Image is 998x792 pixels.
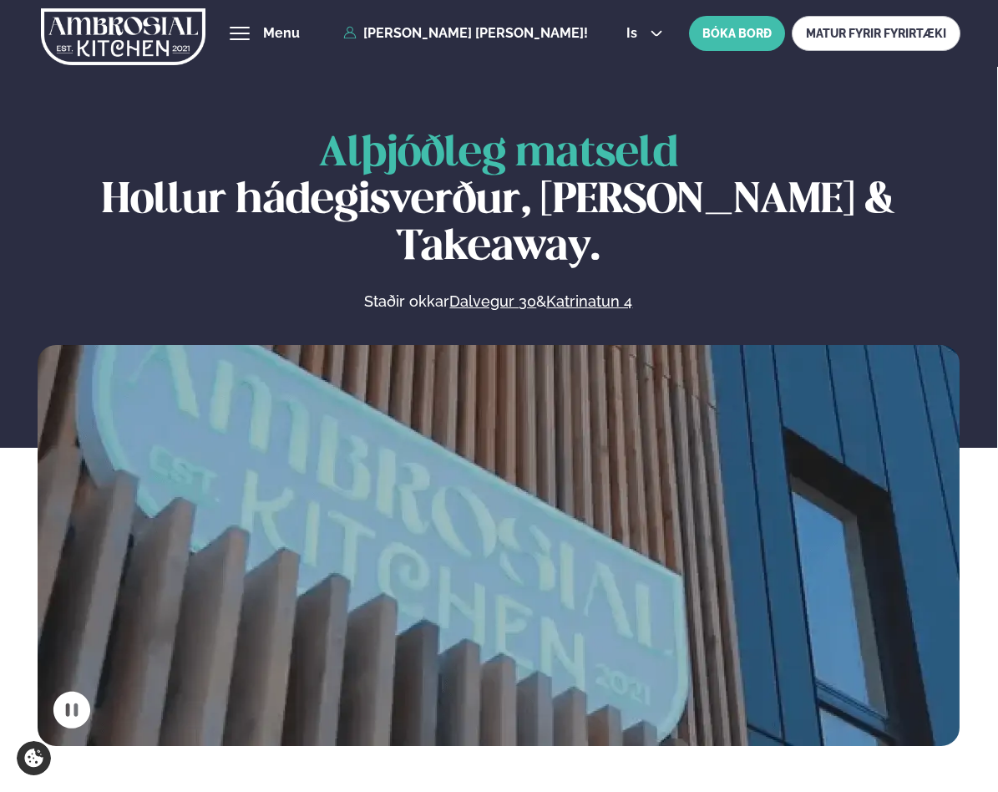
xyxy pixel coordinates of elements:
[41,3,205,71] img: logo
[319,135,678,175] span: Alþjóðleg matseld
[449,292,536,312] a: Dalvegur 30
[613,27,676,40] button: is
[230,23,250,43] button: hamburger
[183,292,814,312] p: Staðir okkar &
[626,27,642,40] span: is
[689,16,785,51] button: BÓKA BORÐ
[343,26,588,41] a: [PERSON_NAME] [PERSON_NAME]!
[546,292,632,312] a: Katrinatun 4
[792,16,960,51] a: MATUR FYRIR FYRIRTÆKI
[17,741,51,775] a: Cookie settings
[38,132,960,272] h1: Hollur hádegisverður, [PERSON_NAME] & Takeaway.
